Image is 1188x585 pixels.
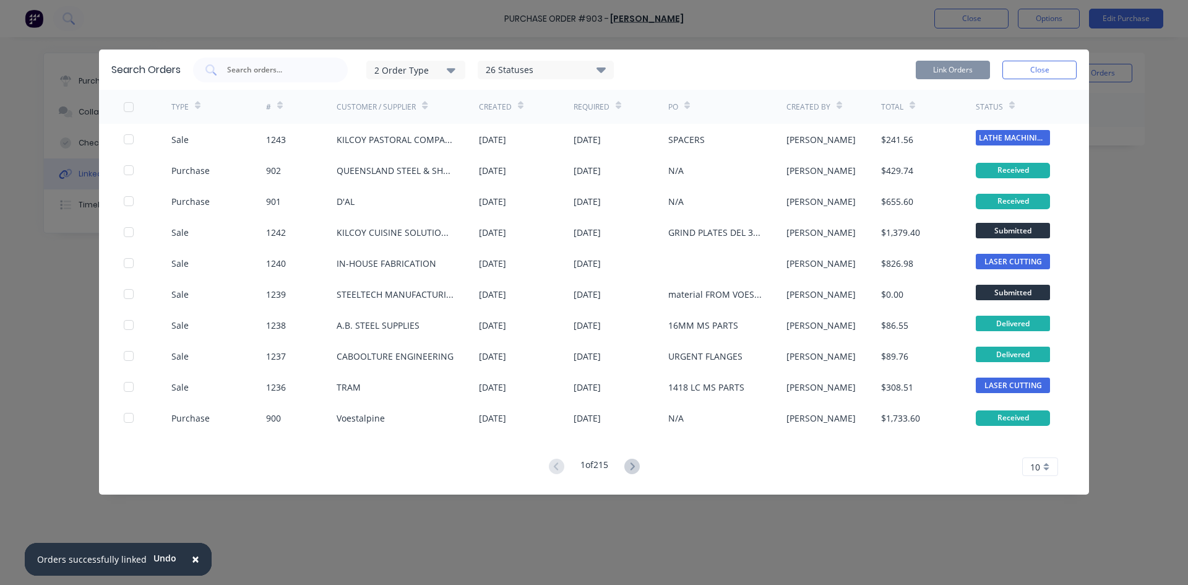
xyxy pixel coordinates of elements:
[786,133,856,146] div: [PERSON_NAME]
[266,381,286,394] div: 1236
[976,285,1050,300] span: Submitted
[266,164,281,177] div: 902
[171,288,189,301] div: Sale
[786,257,856,270] div: [PERSON_NAME]
[226,64,329,76] input: Search orders...
[266,288,286,301] div: 1239
[479,381,506,394] div: [DATE]
[668,319,738,332] div: 16MM MS PARTS
[171,102,189,113] div: TYPE
[337,195,355,208] div: D'AL
[479,319,506,332] div: [DATE]
[337,257,436,270] div: IN-HOUSE FABRICATION
[574,133,601,146] div: [DATE]
[171,319,189,332] div: Sale
[366,61,465,79] button: 2 Order Type
[881,288,903,301] div: $0.00
[574,195,601,208] div: [DATE]
[668,412,684,425] div: N/A
[881,257,913,270] div: $826.98
[668,195,684,208] div: N/A
[479,412,506,425] div: [DATE]
[976,163,1050,178] div: Received
[574,102,609,113] div: Required
[786,350,856,363] div: [PERSON_NAME]
[337,319,420,332] div: A.B. STEEL SUPPLIES
[147,549,183,568] button: Undo
[881,226,920,239] div: $1,379.40
[574,257,601,270] div: [DATE]
[976,347,1050,362] span: Delivered
[881,164,913,177] div: $429.74
[976,223,1050,238] span: Submitted
[266,102,271,113] div: #
[479,102,512,113] div: Created
[479,195,506,208] div: [DATE]
[976,410,1050,426] div: Received
[111,63,181,77] div: Search Orders
[881,195,913,208] div: $655.60
[171,381,189,394] div: Sale
[478,63,613,77] div: 26 Statuses
[916,61,990,79] button: Link Orders
[479,164,506,177] div: [DATE]
[580,458,608,476] div: 1 of 215
[171,257,189,270] div: Sale
[479,257,506,270] div: [DATE]
[786,288,856,301] div: [PERSON_NAME]
[479,288,506,301] div: [DATE]
[881,319,908,332] div: $86.55
[976,316,1050,331] span: Delivered
[266,195,281,208] div: 901
[479,226,506,239] div: [DATE]
[171,133,189,146] div: Sale
[976,194,1050,209] div: Received
[179,545,212,574] button: Close
[574,288,601,301] div: [DATE]
[574,412,601,425] div: [DATE]
[881,381,913,394] div: $308.51
[266,226,286,239] div: 1242
[266,412,281,425] div: 900
[976,130,1050,145] span: LATHE MACHINING
[668,381,744,394] div: 1418 LC MS PARTS
[786,381,856,394] div: [PERSON_NAME]
[337,288,454,301] div: STEELTECH MANUFACTURING
[337,381,361,394] div: TRAM
[337,133,454,146] div: KILCOY PASTORAL COMPANY LIMITED
[668,164,684,177] div: N/A
[266,350,286,363] div: 1237
[976,102,1003,113] div: Status
[786,319,856,332] div: [PERSON_NAME]
[337,412,385,425] div: Voestalpine
[574,381,601,394] div: [DATE]
[574,350,601,363] div: [DATE]
[786,102,830,113] div: Created By
[171,226,189,239] div: Sale
[574,319,601,332] div: [DATE]
[37,553,147,566] div: Orders successfully linked
[668,288,762,301] div: material FROM VOESTALPINE
[976,378,1050,393] span: LASER CUTTING
[668,133,705,146] div: SPACERS
[337,164,454,177] div: QUEENSLAND STEEL & SHEET
[881,102,903,113] div: Total
[479,350,506,363] div: [DATE]
[881,412,920,425] div: $1,733.60
[786,195,856,208] div: [PERSON_NAME]
[786,164,856,177] div: [PERSON_NAME]
[479,133,506,146] div: [DATE]
[374,63,457,76] div: 2 Order Type
[1002,61,1077,79] button: Close
[337,226,454,239] div: KILCOY CUISINE SOLUTIONS PTY LTD
[668,226,762,239] div: GRIND PLATES DEL 300925
[337,350,454,363] div: CABOOLTURE ENGINEERING
[171,195,210,208] div: Purchase
[171,350,189,363] div: Sale
[337,102,416,113] div: Customer / Supplier
[1030,461,1040,474] span: 10
[171,164,210,177] div: Purchase
[668,350,742,363] div: URGENT FLANGES
[881,133,913,146] div: $241.56
[786,412,856,425] div: [PERSON_NAME]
